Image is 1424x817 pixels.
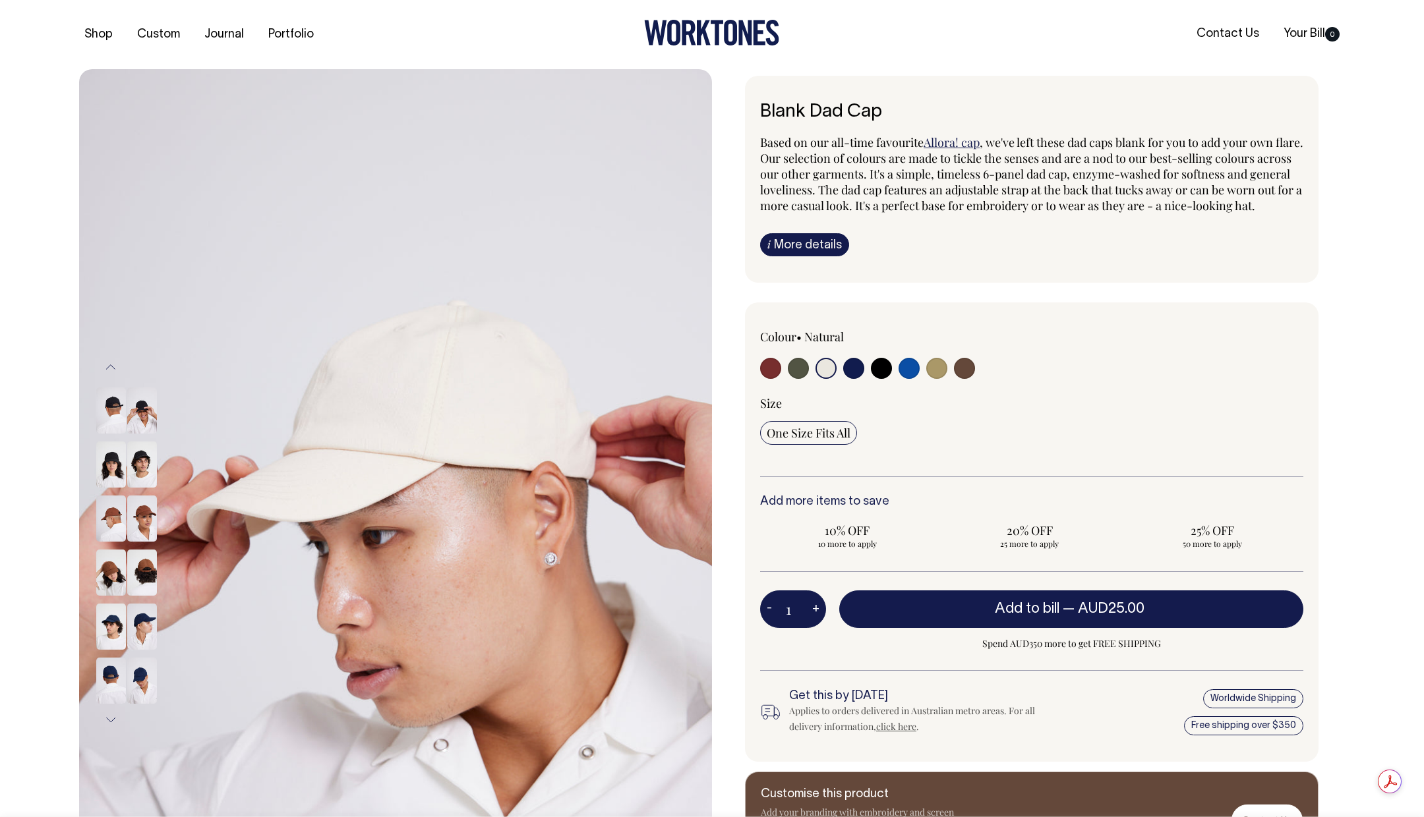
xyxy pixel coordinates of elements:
span: 10% OFF [767,522,928,538]
button: Add to bill —AUD25.00 [839,590,1303,627]
input: 10% OFF 10 more to apply [760,519,935,553]
a: Custom [132,24,185,45]
div: Colour [760,329,978,345]
span: • [796,329,802,345]
a: click here [876,720,916,733]
input: One Size Fits All [760,421,857,445]
span: AUD25.00 [1078,602,1144,615]
img: dark-navy [127,604,157,650]
img: dark-navy [127,658,157,704]
button: Next [101,705,121,735]
input: 25% OFF 50 more to apply [1125,519,1299,553]
img: chocolate [127,495,157,542]
a: Shop [79,24,118,45]
span: — [1063,602,1148,615]
span: Spend AUD350 more to get FREE SHIPPING [839,636,1303,652]
img: black [96,387,126,434]
h6: Customise this product [761,788,972,801]
a: Portfolio [263,24,319,45]
input: 20% OFF 25 more to apply [943,519,1117,553]
a: iMore details [760,233,849,256]
span: One Size Fits All [767,425,850,441]
a: Your Bill0 [1278,23,1345,45]
img: chocolate [96,549,126,596]
img: chocolate [96,495,126,542]
img: chocolate [127,549,157,596]
span: 50 more to apply [1131,538,1293,549]
button: + [806,596,826,623]
img: black [96,441,126,488]
label: Natural [804,329,844,345]
img: black [127,441,157,488]
button: - [760,596,779,623]
a: Allora! cap [924,134,980,150]
span: i [767,237,771,251]
div: Size [760,395,1303,411]
h6: Blank Dad Cap [760,102,1303,123]
span: , we've left these dad caps blank for you to add your own flare. Our selection of colours are mad... [760,134,1303,213]
span: 25 more to apply [949,538,1111,549]
span: 20% OFF [949,522,1111,538]
img: dark-navy [96,604,126,650]
span: 10 more to apply [767,538,928,549]
span: 0 [1325,27,1340,42]
a: Contact Us [1191,23,1264,45]
span: 25% OFF [1131,522,1293,538]
a: Journal [199,24,249,45]
img: black [127,387,157,434]
h6: Add more items to save [760,495,1303,509]
h6: Get this by [DATE] [789,690,1057,703]
div: Applies to orders delivered in Australian metro areas. For all delivery information, . [789,703,1057,735]
button: Previous [101,352,121,382]
img: dark-navy [96,658,126,704]
span: Based on our all-time favourite [760,134,924,150]
span: Add to bill [995,602,1059,615]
